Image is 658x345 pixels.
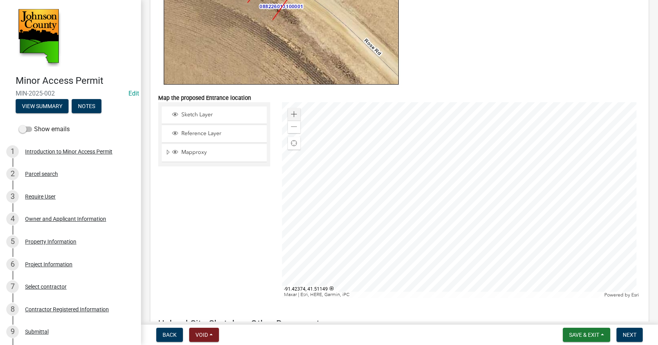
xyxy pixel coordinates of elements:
button: Void [189,328,219,342]
span: Expand [165,149,171,157]
div: Property Information [25,239,76,244]
div: Zoom out [288,121,300,133]
div: Zoom in [288,108,300,121]
span: Save & Exit [569,332,599,338]
div: Project Information [25,262,72,267]
div: 4 [6,213,19,225]
wm-modal-confirm: Edit Application Number [128,90,139,97]
div: 8 [6,303,19,316]
span: Sketch Layer [179,111,264,118]
span: Reference Layer [179,130,264,137]
div: Reference Layer [171,130,264,138]
div: Maxar | Esri, HERE, Garmin, iPC [282,292,603,298]
button: Save & Exit [563,328,610,342]
div: Introduction to Minor Access Permit [25,149,112,154]
a: Edit [128,90,139,97]
li: Reference Layer [162,125,267,143]
div: Require User [25,194,56,199]
button: Back [156,328,183,342]
span: Back [163,332,177,338]
div: Find my location [288,137,300,150]
h4: Upload Site Sketch or Other Documents [158,318,641,330]
button: Notes [72,99,101,113]
li: Mapproxy [162,144,267,162]
div: 7 [6,280,19,293]
div: 3 [6,190,19,203]
div: Sketch Layer [171,111,264,119]
span: Mapproxy [179,149,264,156]
wm-modal-confirm: Summary [16,103,69,110]
div: Select contractor [25,284,67,289]
div: 1 [6,145,19,158]
a: Esri [631,292,639,298]
div: Owner and Applicant Information [25,216,106,222]
img: Johnson County, Iowa [16,8,61,67]
ul: Layer List [161,105,268,164]
h4: Minor Access Permit [16,75,135,87]
button: View Summary [16,99,69,113]
div: 6 [6,258,19,271]
div: 5 [6,235,19,248]
div: Submittal [25,329,49,334]
div: Mapproxy [171,149,264,157]
label: Show emails [19,125,70,134]
li: Sketch Layer [162,107,267,124]
span: Void [195,332,208,338]
wm-modal-confirm: Notes [72,103,101,110]
button: Next [616,328,643,342]
div: 2 [6,168,19,180]
label: Map the proposed Entrance location [158,96,251,101]
span: Next [623,332,636,338]
div: 9 [6,325,19,338]
span: MIN-2025-002 [16,90,125,97]
div: Contractor Registered Information [25,307,109,312]
div: Parcel search [25,171,58,177]
div: Powered by [602,292,641,298]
